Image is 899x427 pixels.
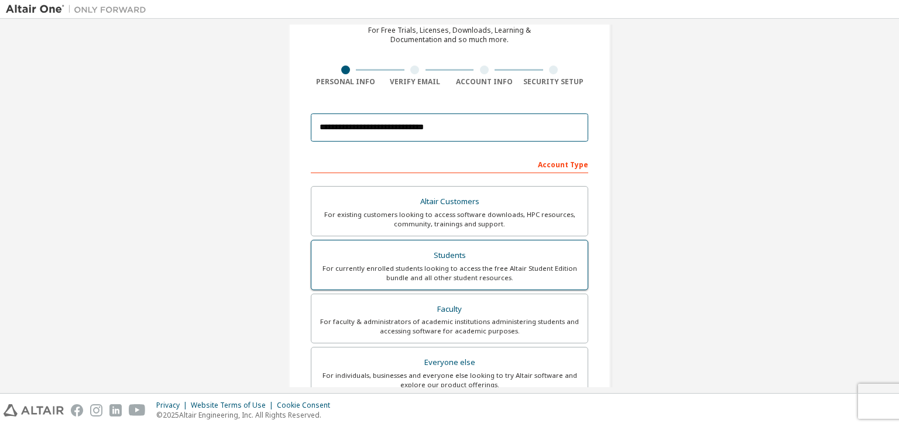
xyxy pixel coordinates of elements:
[318,210,581,229] div: For existing customers looking to access software downloads, HPC resources, community, trainings ...
[380,77,450,87] div: Verify Email
[449,77,519,87] div: Account Info
[277,401,337,410] div: Cookie Consent
[109,404,122,416] img: linkedin.svg
[191,401,277,410] div: Website Terms of Use
[71,404,83,416] img: facebook.svg
[318,301,581,318] div: Faculty
[311,154,588,173] div: Account Type
[318,354,581,371] div: Everyone else
[519,77,589,87] div: Security Setup
[318,264,581,283] div: For currently enrolled students looking to access the free Altair Student Edition bundle and all ...
[311,77,380,87] div: Personal Info
[318,371,581,390] div: For individuals, businesses and everyone else looking to try Altair software and explore our prod...
[6,4,152,15] img: Altair One
[156,401,191,410] div: Privacy
[4,404,64,416] img: altair_logo.svg
[129,404,146,416] img: youtube.svg
[318,247,581,264] div: Students
[90,404,102,416] img: instagram.svg
[318,317,581,336] div: For faculty & administrators of academic institutions administering students and accessing softwa...
[156,410,337,420] p: © 2025 Altair Engineering, Inc. All Rights Reserved.
[368,26,531,44] div: For Free Trials, Licenses, Downloads, Learning & Documentation and so much more.
[318,194,581,210] div: Altair Customers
